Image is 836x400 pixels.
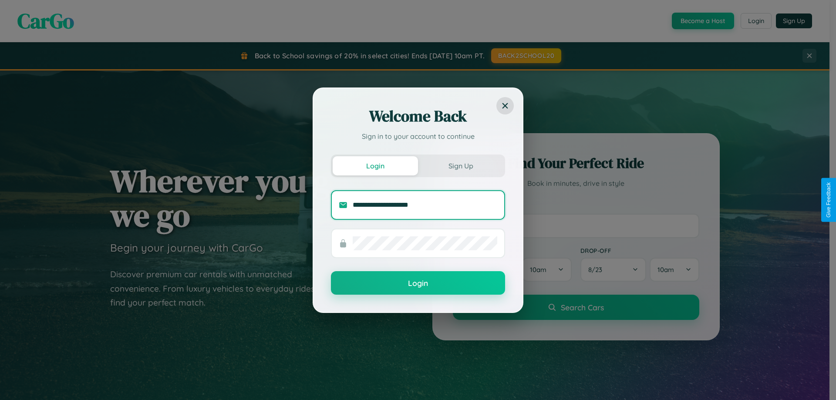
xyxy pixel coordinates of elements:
[333,156,418,175] button: Login
[418,156,503,175] button: Sign Up
[331,271,505,295] button: Login
[826,182,832,218] div: Give Feedback
[331,106,505,127] h2: Welcome Back
[331,131,505,141] p: Sign in to your account to continue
